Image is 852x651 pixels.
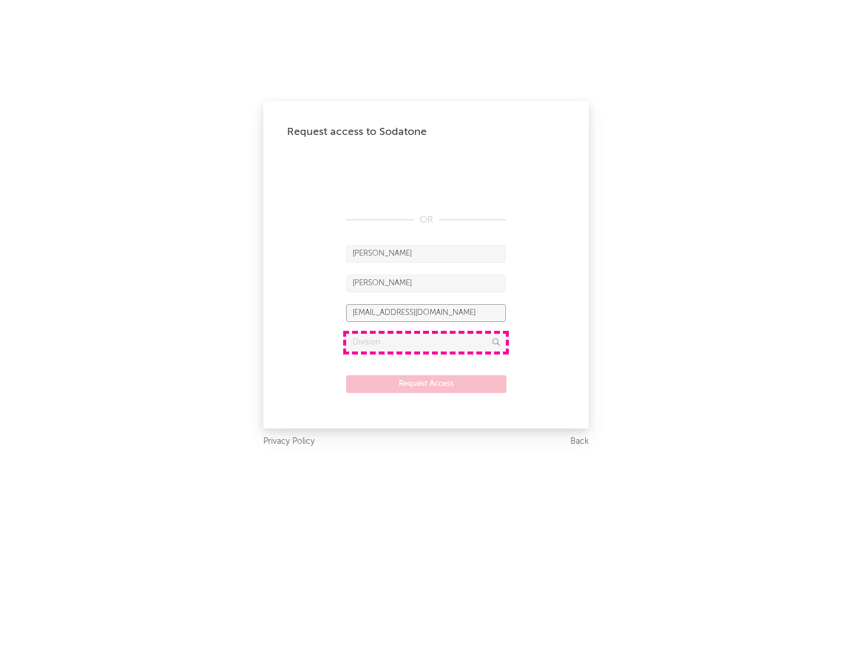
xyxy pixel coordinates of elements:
[346,375,506,393] button: Request Access
[570,434,589,449] a: Back
[346,304,506,322] input: Email
[346,245,506,263] input: First Name
[263,434,315,449] a: Privacy Policy
[287,125,565,139] div: Request access to Sodatone
[346,334,506,352] input: Division
[346,213,506,227] div: OR
[346,275,506,292] input: Last Name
